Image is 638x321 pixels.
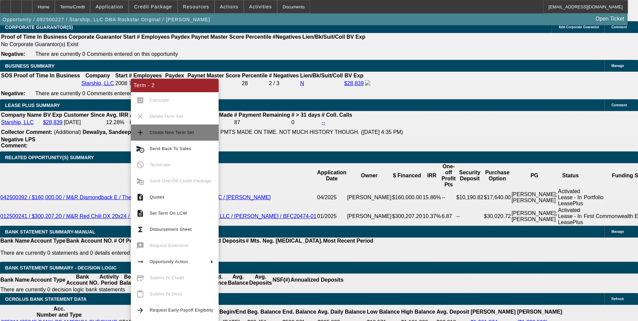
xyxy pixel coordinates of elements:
b: BV Exp [344,73,363,78]
b: Negative: [1,51,25,57]
th: End. Balance [282,306,316,318]
th: $ Financed [392,163,422,188]
td: 01/2025 [317,207,347,226]
div: Term - 2 [131,79,219,92]
th: Account Type [30,238,66,244]
td: 04/2025 [317,188,347,207]
th: Acc. Number and Type [1,306,118,318]
b: # Payment Remaining [234,112,290,118]
td: 10.37% [422,207,441,226]
th: Beg. Balance [247,306,281,318]
b: Percentile [242,73,267,78]
mat-icon: arrow_right_alt [136,258,144,266]
th: Most Recent Period [323,238,374,244]
span: Activities [249,4,272,9]
b: BV Exp [346,34,365,40]
b: Lien/Bk/Suit/Coll [300,73,343,78]
span: Comment [611,103,627,107]
td: [PERSON_NAME]; [PERSON_NAME] [511,188,558,207]
span: BANK STATEMENT SUMMARY-MANUAL [5,229,95,235]
b: BV Exp [43,112,62,118]
th: Bank Account NO. [66,274,99,286]
th: Application Date [317,163,347,188]
span: Credit Package [134,4,172,9]
th: High Balance [401,306,436,318]
button: Activities [244,0,277,13]
mat-icon: request_quote [136,193,144,201]
mat-icon: functions [136,225,144,234]
a: 012500241 / $300,207.20 / M&R Red Chili DX 20x24 / Screen Printers Resource / Starship, LLC / [PE... [0,213,316,219]
td: No Corporate Guarantor(s) Exist [1,41,368,48]
th: Beg. Balance [119,274,140,286]
a: $28,839 [344,80,364,86]
span: Request Early Payoff Eligibility [150,308,213,313]
th: Proof of Time In Business [1,34,68,40]
b: # Coll. Calls [322,112,352,118]
td: [PERSON_NAME] [347,207,392,226]
th: # Mts. Neg. [MEDICAL_DATA]. [246,238,323,244]
th: Security Deposit [456,163,484,188]
span: Set Term On LCW [150,211,187,216]
span: Disbursement Sheet [150,227,192,232]
th: Period Begin/End [201,306,246,318]
b: # Negatives [269,73,299,78]
span: Manage [611,230,624,234]
th: One-off Profit Pts [441,163,456,188]
b: Start [115,73,127,78]
img: facebook-icon.png [365,80,370,85]
span: There are currently 0 Comments entered on this opportunity [35,51,178,57]
span: Send Back To Sales [150,146,191,151]
a: 042500392 / $160,000.00 / M&R Diamondback E / The Levy Recovery Group / Starship, LLC / [PERSON_N... [0,194,271,200]
b: # Employees [137,34,170,40]
td: [PERSON_NAME]; [PERSON_NAME] [511,207,558,226]
b: Avg. IRR [106,112,128,118]
span: Quotes [150,194,164,200]
span: BUSINESS SUMMARY [5,63,54,69]
th: Proof of Time In Business [13,72,80,79]
th: [PERSON_NAME] [517,306,562,318]
th: NSF(#) [272,274,290,286]
td: 87 [234,119,290,126]
td: 2008 [115,80,128,87]
b: # > 31 days [292,112,321,118]
td: [PERSON_NAME] [347,188,392,207]
th: [PERSON_NAME] [470,306,516,318]
span: Bank Statement Summary - Decision Logic [5,265,117,271]
a: Open Ticket [593,13,627,25]
span: Comment [611,25,627,29]
td: [DATE] [64,119,105,126]
b: Paynet Master Score [188,73,240,78]
th: Account Type [30,274,66,286]
span: Create New Term Set [150,130,194,135]
a: $28,839 [43,119,63,125]
th: Purchase Option [484,163,511,188]
mat-icon: cancel_schedule_send [136,145,144,153]
span: Refresh [611,297,624,301]
th: Status [558,163,584,188]
th: Avg. Deposits [249,274,272,286]
span: 01 & 02 ARE ACTIVE SVC DEALS, PMTS MADE ON TIME. NOT MUCH HISTORY THOUGH. ([DATE] 4:35 PM) [134,129,403,135]
b: Customer Since [64,112,105,118]
b: # Employees [129,73,162,78]
b: #Negatives [273,34,301,40]
span: Actions [220,4,238,9]
td: $10,190.82 [456,188,484,207]
td: 6.87 [441,207,456,226]
span: RELATED OPPORTUNITY(S) SUMMARY [5,155,94,160]
th: # Of Periods [114,238,146,244]
td: $160,000.00 [392,188,422,207]
span: There are currently 0 Comments entered on this opportunity [35,91,178,96]
span: Application [96,4,123,9]
div: 2 / 3 [269,80,299,86]
span: Manage [611,64,624,68]
th: Avg. Deposit [436,306,470,318]
th: PG [511,163,558,188]
th: Annualized Deposits [192,238,245,244]
a: Starship, LLC [1,119,34,125]
span: Opportunity / 092500227 / Starship, LLC DBA Rockstar Original / [PERSON_NAME] [3,17,210,22]
b: Paydex [171,34,190,40]
span: LEASE PLUS SUMMARY [5,103,60,108]
a: -- [322,119,325,125]
th: Activity Period [99,274,119,286]
b: Paynet Master Score [191,34,244,40]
